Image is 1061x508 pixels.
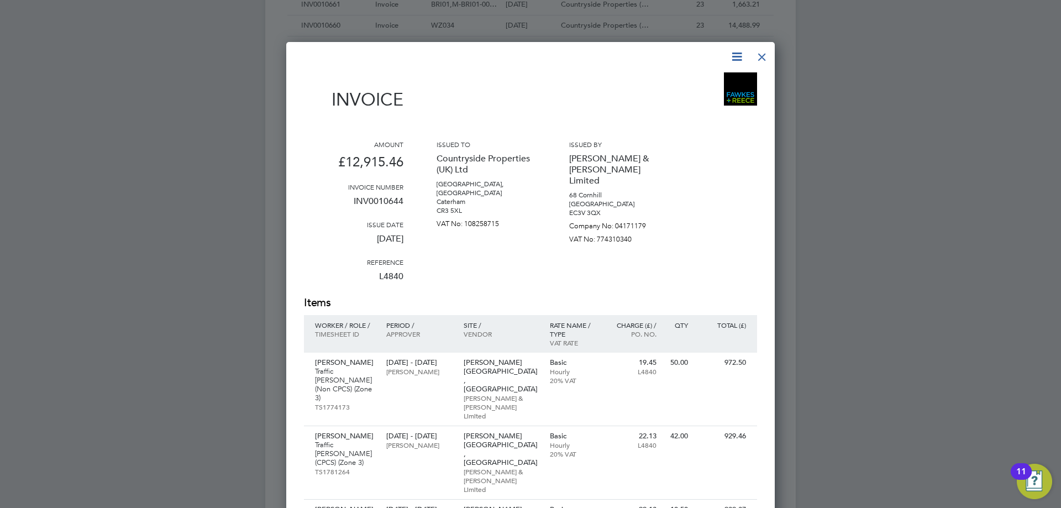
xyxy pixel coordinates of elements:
[550,338,598,347] p: VAT rate
[304,258,403,266] h3: Reference
[699,432,746,441] p: 929.46
[464,358,539,394] p: [PERSON_NAME][GEOGRAPHIC_DATA], [GEOGRAPHIC_DATA]
[386,367,452,376] p: [PERSON_NAME]
[668,321,688,329] p: QTY
[569,208,669,217] p: EC3V 3QX
[315,358,375,367] p: [PERSON_NAME]
[608,441,656,449] p: L4840
[304,149,403,182] p: £12,915.46
[550,441,598,449] p: Hourly
[315,467,375,476] p: TS1781264
[315,329,375,338] p: Timesheet ID
[550,321,598,338] p: Rate name / type
[1017,464,1052,499] button: Open Resource Center, 11 new notifications
[315,321,375,329] p: Worker / Role /
[386,358,452,367] p: [DATE] - [DATE]
[386,321,452,329] p: Period /
[724,72,757,106] img: bromak-logo-remittance.png
[304,220,403,229] h3: Issue date
[437,140,536,149] h3: Issued to
[315,367,375,402] p: Traffic [PERSON_NAME] (Non CPCS) (Zone 3)
[699,321,746,329] p: Total (£)
[315,402,375,411] p: TS1774173
[386,329,452,338] p: Approver
[1016,472,1026,486] div: 11
[608,358,656,367] p: 19.45
[608,321,656,329] p: Charge (£) /
[304,182,403,191] h3: Invoice number
[569,217,669,231] p: Company No: 04171179
[668,358,688,367] p: 50.00
[668,432,688,441] p: 42.00
[569,140,669,149] h3: Issued by
[386,432,452,441] p: [DATE] - [DATE]
[386,441,452,449] p: [PERSON_NAME]
[550,432,598,441] p: Basic
[304,266,403,295] p: L4840
[569,231,669,244] p: VAT No: 774310340
[464,467,539,494] p: [PERSON_NAME] & [PERSON_NAME] Limited
[608,432,656,441] p: 22.13
[699,358,746,367] p: 972.50
[304,89,403,110] h1: Invoice
[437,215,536,228] p: VAT No: 108258715
[550,376,598,385] p: 20% VAT
[315,432,375,441] p: [PERSON_NAME]
[569,191,669,200] p: 68 Cornhill
[464,321,539,329] p: Site /
[608,329,656,338] p: Po. No.
[437,180,536,197] p: [GEOGRAPHIC_DATA], [GEOGRAPHIC_DATA]
[315,441,375,467] p: Traffic [PERSON_NAME] (CPCS) (Zone 3)
[437,197,536,206] p: Caterham
[304,191,403,220] p: INV0010644
[464,329,539,338] p: Vendor
[304,140,403,149] h3: Amount
[569,149,669,191] p: [PERSON_NAME] & [PERSON_NAME] Limited
[569,200,669,208] p: [GEOGRAPHIC_DATA]
[464,394,539,420] p: [PERSON_NAME] & [PERSON_NAME] Limited
[550,449,598,458] p: 20% VAT
[304,229,403,258] p: [DATE]
[550,367,598,376] p: Hourly
[437,149,536,180] p: Countryside Properties (UK) Ltd
[464,432,539,467] p: [PERSON_NAME][GEOGRAPHIC_DATA], [GEOGRAPHIC_DATA]
[437,206,536,215] p: CR3 5XL
[550,358,598,367] p: Basic
[608,367,656,376] p: L4840
[304,295,757,311] h2: Items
